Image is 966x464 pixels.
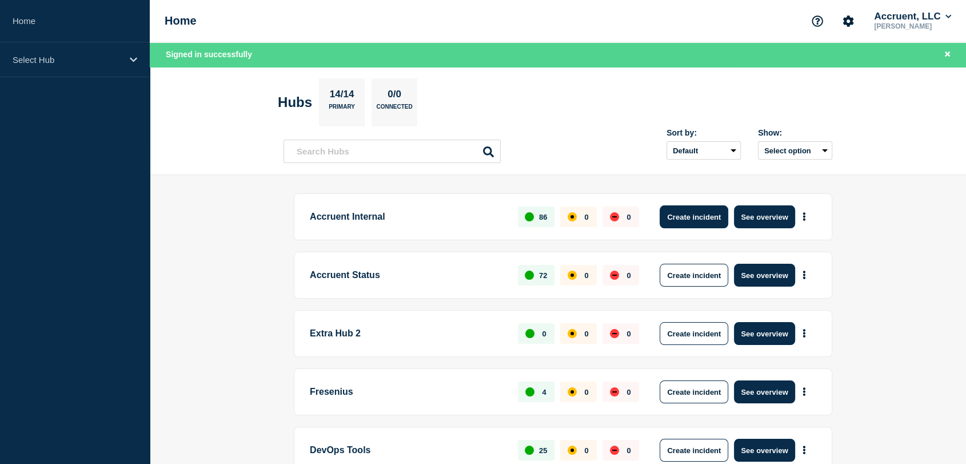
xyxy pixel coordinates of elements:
[325,89,358,104] p: 14/14
[610,271,619,280] div: down
[542,330,546,338] p: 0
[539,271,547,280] p: 72
[610,212,619,221] div: down
[660,264,728,287] button: Create incident
[13,55,122,65] p: Select Hub
[940,48,955,61] button: Close banner
[872,11,953,22] button: Accruent, LLC
[666,128,741,137] div: Sort by:
[539,213,547,221] p: 86
[660,380,728,403] button: Create incident
[525,212,534,221] div: up
[584,330,588,338] p: 0
[584,213,588,221] p: 0
[165,14,197,27] h1: Home
[610,329,619,338] div: down
[758,128,832,137] div: Show:
[734,205,795,228] button: See overview
[542,388,546,396] p: 4
[568,212,577,221] div: affected
[278,94,312,110] h2: Hubs
[310,380,505,403] p: Fresenius
[310,264,505,287] p: Accruent Status
[310,322,505,345] p: Extra Hub 2
[734,264,795,287] button: See overview
[584,271,588,280] p: 0
[660,205,728,228] button: Create incident
[376,104,412,116] p: Connected
[836,9,860,33] button: Account settings
[797,323,812,344] button: More actions
[284,140,501,163] input: Search Hubs
[568,271,577,280] div: affected
[610,446,619,455] div: down
[626,446,630,455] p: 0
[539,446,547,455] p: 25
[626,271,630,280] p: 0
[166,50,252,59] span: Signed in successfully
[610,387,619,396] div: down
[310,439,505,462] p: DevOps Tools
[568,387,577,396] div: affected
[797,382,812,403] button: More actions
[626,330,630,338] p: 0
[797,265,812,286] button: More actions
[329,104,355,116] p: Primary
[660,322,728,345] button: Create incident
[805,9,829,33] button: Support
[525,271,534,280] div: up
[525,387,534,396] div: up
[734,439,795,462] button: See overview
[626,213,630,221] p: 0
[384,89,406,104] p: 0/0
[525,446,534,455] div: up
[666,141,741,160] select: Sort by
[568,329,577,338] div: affected
[626,388,630,396] p: 0
[660,439,728,462] button: Create incident
[758,141,832,160] button: Select option
[525,329,534,338] div: up
[310,205,505,228] p: Accruent Internal
[568,446,577,455] div: affected
[797,440,812,461] button: More actions
[797,207,812,228] button: More actions
[584,446,588,455] p: 0
[734,380,795,403] button: See overview
[872,22,953,30] p: [PERSON_NAME]
[584,388,588,396] p: 0
[734,322,795,345] button: See overview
